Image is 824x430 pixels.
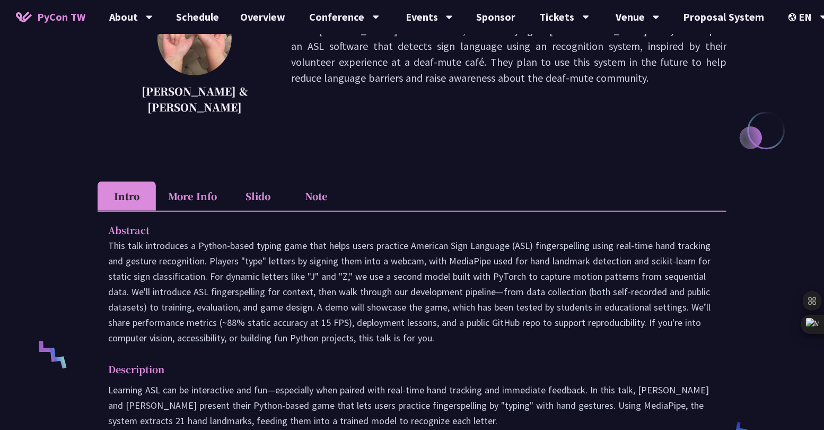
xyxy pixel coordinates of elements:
li: More Info [156,182,229,211]
p: Abstract [108,222,695,238]
img: Locale Icon [788,13,799,21]
span: PyCon TW [37,9,85,25]
img: Home icon of PyCon TW 2025 [16,12,32,22]
p: Learning ASL can be interactive and fun—especially when paired with real-time hand tracking and i... [108,382,716,428]
li: Intro [98,182,156,211]
li: Note [287,182,346,211]
p: This team consists of [PERSON_NAME] and [PERSON_NAME]. [PERSON_NAME] is a senior, while [PERSON_N... [292,6,726,118]
img: Megan & Ethan [157,1,232,75]
p: This talk introduces a Python-based typing game that helps users practice American Sign Language ... [108,238,716,346]
p: [PERSON_NAME] & [PERSON_NAME] [124,83,265,115]
a: PyCon TW [5,4,96,30]
p: Description [108,362,695,377]
li: Slido [229,182,287,211]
